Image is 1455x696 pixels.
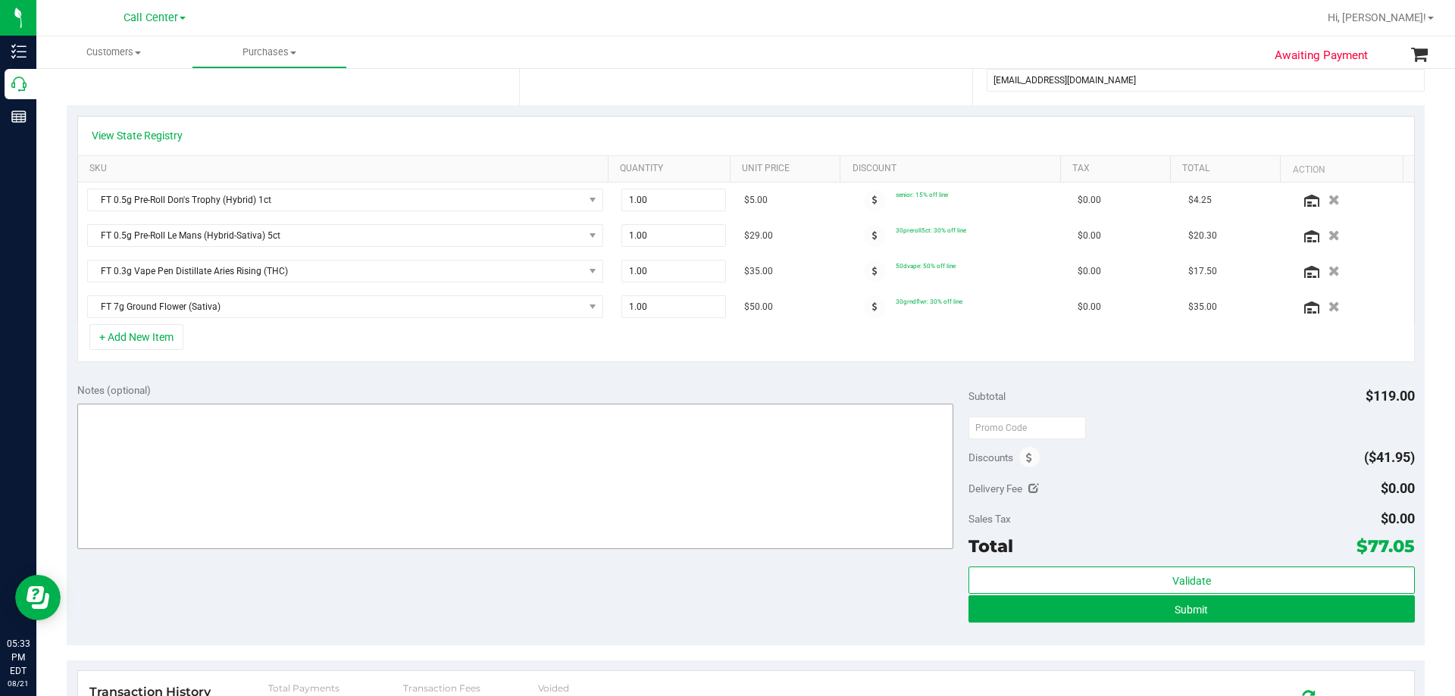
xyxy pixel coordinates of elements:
[968,482,1022,495] span: Delivery Fee
[1328,11,1426,23] span: Hi, [PERSON_NAME]!
[896,226,966,234] span: 30preroll5ct: 30% off line
[968,513,1011,525] span: Sales Tax
[1078,264,1101,279] span: $0.00
[36,36,192,68] a: Customers
[1188,193,1212,208] span: $4.25
[89,163,602,175] a: SKU
[1072,163,1165,175] a: Tax
[1175,604,1208,616] span: Submit
[88,261,584,282] span: FT 0.3g Vape Pen Distillate Aries Rising (THC)
[15,575,61,620] iframe: Resource center
[77,384,151,396] span: Notes (optional)
[11,44,27,59] inline-svg: Inventory
[968,535,1013,557] span: Total
[744,193,768,208] span: $5.00
[896,191,948,198] span: senior: 15% off line
[403,682,538,694] div: Transaction Fees
[622,296,726,317] input: 1.00
[7,637,30,678] p: 05:33 PM EDT
[968,417,1086,439] input: Promo Code
[622,189,726,211] input: 1.00
[1275,47,1368,64] span: Awaiting Payment
[11,76,27,92] inline-svg: Call Center
[1078,193,1101,208] span: $0.00
[1381,480,1415,496] span: $0.00
[89,324,183,350] button: + Add New Item
[622,261,726,282] input: 1.00
[744,229,773,243] span: $29.00
[88,189,584,211] span: FT 0.5g Pre-Roll Don's Trophy (Hybrid) 1ct
[1188,264,1217,279] span: $17.50
[1078,229,1101,243] span: $0.00
[744,300,773,314] span: $50.00
[11,109,27,124] inline-svg: Reports
[1364,449,1415,465] span: ($41.95)
[87,295,603,318] span: NO DATA FOUND
[87,224,603,247] span: NO DATA FOUND
[968,390,1006,402] span: Subtotal
[1366,388,1415,404] span: $119.00
[968,444,1013,471] span: Discounts
[192,36,347,68] a: Purchases
[1182,163,1275,175] a: Total
[92,128,183,143] a: View State Registry
[192,45,346,59] span: Purchases
[268,682,403,694] div: Total Payments
[1280,156,1402,183] th: Action
[620,163,724,175] a: Quantity
[622,225,726,246] input: 1.00
[36,45,192,59] span: Customers
[742,163,834,175] a: Unit Price
[1188,300,1217,314] span: $35.00
[853,163,1055,175] a: Discount
[538,682,673,694] div: Voided
[87,189,603,211] span: NO DATA FOUND
[896,262,956,270] span: 50dvape: 50% off line
[1172,575,1211,587] span: Validate
[968,595,1414,623] button: Submit
[744,264,773,279] span: $35.00
[1356,535,1415,557] span: $77.05
[1381,510,1415,526] span: $0.00
[896,298,962,305] span: 30grndflwr: 30% off line
[1028,483,1039,494] i: Edit Delivery Fee
[968,566,1414,594] button: Validate
[1078,300,1101,314] span: $0.00
[1188,229,1217,243] span: $20.30
[87,260,603,282] span: NO DATA FOUND
[7,678,30,689] p: 08/21
[124,11,178,24] span: Call Center
[88,296,584,317] span: FT 7g Ground Flower (Sativa)
[88,225,584,246] span: FT 0.5g Pre-Roll Le Mans (Hybrid-Sativa) 5ct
